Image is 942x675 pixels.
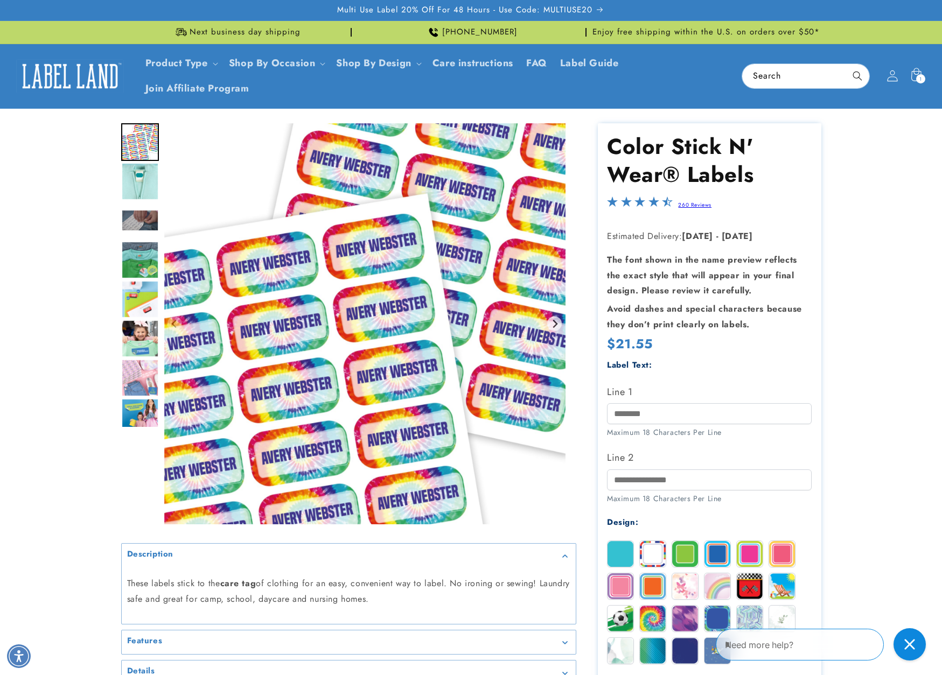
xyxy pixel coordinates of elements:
span: $21.55 [607,335,653,352]
a: Shop By Design [336,56,411,70]
div: Go to slide 8 [121,398,159,436]
label: Design: [607,516,638,528]
button: Search [846,64,869,88]
button: Previous slide [168,317,182,331]
a: Product Type [145,56,208,70]
strong: The font shown in the name preview reflects the exact style that will appear in your final design... [607,254,797,297]
button: Next slide [547,317,562,331]
img: Soccer [608,606,633,631]
span: 1 [919,74,922,83]
a: 260 Reviews [678,201,711,209]
img: null [121,209,159,231]
div: Go to slide 6 [121,320,159,357]
strong: Avoid dashes and special characters because they don’t print clearly on labels. [607,303,802,331]
summary: Shop By Design [330,51,425,76]
span: Care instructions [432,57,513,69]
span: Shop By Occasion [229,57,316,69]
img: Race Car [737,573,763,599]
strong: care tag [220,577,256,589]
img: Rainbow [704,573,730,599]
div: Announcement [121,21,352,44]
div: Maximum 18 Characters Per Line [607,427,812,438]
img: Leaf [769,606,795,631]
h2: Features [127,636,163,646]
strong: [DATE] [722,230,753,242]
div: Go to slide 5 [121,280,159,318]
a: FAQ [520,51,554,76]
div: Announcement [356,21,587,44]
img: Color Stick N' Wear® Labels - Label Land [121,123,159,161]
span: Enjoy free shipping within the U.S. on orders over $50* [592,27,820,38]
img: Border [672,541,698,567]
img: Stripes [640,541,666,567]
p: Estimated Delivery: [607,229,812,244]
label: Line 1 [607,383,812,400]
a: Label Land [12,55,128,97]
span: [PHONE_NUMBER] [442,27,518,38]
strong: [DATE] [682,230,713,242]
div: Go to slide 2 [121,163,159,200]
img: Summer [769,573,795,599]
img: Magenta [737,541,763,567]
label: Line 2 [607,449,812,466]
img: Galaxy [704,638,730,664]
a: Care instructions [426,51,520,76]
div: Go to slide 1 [121,123,159,161]
label: Label Text: [607,359,652,371]
div: Accessibility Menu [7,644,31,668]
span: Label Guide [560,57,619,69]
img: Triangles [672,638,698,664]
summary: Features [122,630,576,655]
img: Solid [608,541,633,567]
iframe: Gorgias Floating Chat [716,624,931,664]
summary: Shop By Occasion [222,51,330,76]
img: Color Stick N' Wear® Labels - Label Land [164,123,566,524]
img: Orange [640,573,666,599]
span: 4.5-star overall rating [607,199,673,212]
div: Maximum 18 Characters Per Line [607,493,812,504]
a: Join Affiliate Program [139,76,256,101]
img: Blue [704,541,730,567]
summary: Product Type [139,51,222,76]
img: Brush [672,606,698,631]
img: Color Stick N' Wear® Labels - Label Land [121,241,159,279]
div: Go to slide 3 [121,202,159,240]
div: Go to slide 4 [121,241,159,279]
img: Tie Dye [640,606,666,631]
img: Pink stripes design stick on clothing label on the care tag of a sweatshirt [121,163,159,200]
a: Label Guide [554,51,625,76]
img: Abstract Butterfly [672,573,698,599]
img: Label Land [16,59,124,93]
h1: Color Stick N' Wear® Labels [607,132,812,188]
img: Color Stick N' Wear® Labels - Label Land [121,398,159,436]
span: FAQ [526,57,547,69]
img: Geo [737,606,763,631]
img: Strokes [704,606,730,631]
h2: Description [127,549,174,560]
img: Pink [608,573,633,599]
img: Color Stick N' Wear® Labels - Label Land [121,359,159,397]
img: Coral [769,541,795,567]
img: Color Stick N' Wear® Labels - Label Land [121,280,159,318]
img: Watercolor [608,638,633,664]
summary: Description [122,544,576,568]
div: Go to slide 7 [121,359,159,397]
span: Join Affiliate Program [145,82,249,95]
img: Gradient [640,638,666,664]
p: These labels stick to the of clothing for an easy, convenient way to label. No ironing or sewing!... [127,576,570,607]
strong: - [716,230,719,242]
img: Color Stick N' Wear® Labels - Label Land [121,320,159,357]
div: Announcement [591,21,821,44]
span: Next business day shipping [190,27,301,38]
span: Multi Use Label 20% Off For 48 Hours - Use Code: MULTIUSE20 [337,5,592,16]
